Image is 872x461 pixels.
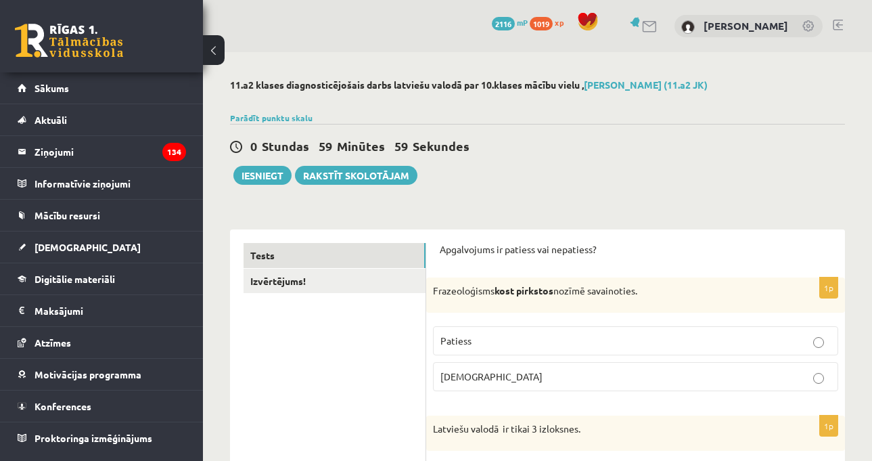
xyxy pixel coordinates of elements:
[233,166,292,185] button: Iesniegt
[681,20,695,34] img: Viktorija Tokareva
[813,337,824,348] input: Patiess
[433,422,771,436] p: Latviešu valodā ir tikai 3 izloksnes.
[819,415,838,437] p: 1p
[244,243,426,268] a: Tests
[440,243,831,257] p: Apgalvojums ir patiess vai nepatiess?
[440,370,543,382] span: [DEMOGRAPHIC_DATA]
[413,138,469,154] span: Sekundes
[18,391,186,422] a: Konferences
[35,336,71,349] span: Atzīmes
[18,168,186,199] a: Informatīvie ziņojumi
[18,232,186,263] a: [DEMOGRAPHIC_DATA]
[35,295,186,326] legend: Maksājumi
[495,284,553,297] strong: kost pirkstos
[18,104,186,135] a: Aktuāli
[433,284,771,298] p: Frazeoloģisms nozīmē savainoties.
[35,114,67,126] span: Aktuāli
[530,17,570,28] a: 1019 xp
[492,17,515,30] span: 2116
[555,17,564,28] span: xp
[35,82,69,94] span: Sākums
[394,138,408,154] span: 59
[319,138,332,154] span: 59
[35,168,186,199] legend: Informatīvie ziņojumi
[230,112,313,123] a: Parādīt punktu skalu
[584,79,708,91] a: [PERSON_NAME] (11.a2 JK)
[18,327,186,358] a: Atzīmes
[18,263,186,294] a: Digitālie materiāli
[35,368,141,380] span: Motivācijas programma
[440,334,472,347] span: Patiess
[230,79,845,91] h2: 11.a2 klases diagnosticējošais darbs latviešu valodā par 10.klases mācību vielu ,
[35,273,115,285] span: Digitālie materiāli
[530,17,553,30] span: 1019
[35,209,100,221] span: Mācību resursi
[295,166,417,185] a: Rakstīt skolotājam
[18,72,186,104] a: Sākums
[15,24,123,58] a: Rīgas 1. Tālmācības vidusskola
[250,138,257,154] span: 0
[18,359,186,390] a: Motivācijas programma
[18,422,186,454] a: Proktoringa izmēģinājums
[517,17,528,28] span: mP
[35,136,186,167] legend: Ziņojumi
[704,19,788,32] a: [PERSON_NAME]
[244,269,426,294] a: Izvērtējums!
[35,400,91,412] span: Konferences
[819,277,838,299] p: 1p
[162,143,186,161] i: 134
[35,432,152,444] span: Proktoringa izmēģinājums
[35,241,141,253] span: [DEMOGRAPHIC_DATA]
[18,136,186,167] a: Ziņojumi134
[262,138,309,154] span: Stundas
[492,17,528,28] a: 2116 mP
[18,200,186,231] a: Mācību resursi
[813,373,824,384] input: [DEMOGRAPHIC_DATA]
[18,295,186,326] a: Maksājumi
[337,138,385,154] span: Minūtes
